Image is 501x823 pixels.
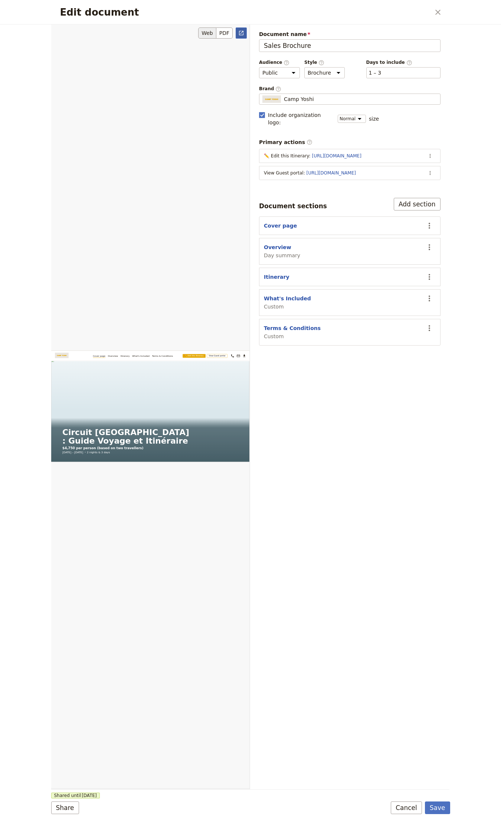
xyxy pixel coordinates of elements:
span: Style [304,59,345,66]
span: ​ [284,60,289,65]
img: Camp Yoshi logo [9,4,74,17]
a: Itinerary [166,7,188,17]
span: ​ [318,60,324,65]
button: Actions [423,271,436,283]
span: [DATE] – [DATE] [27,239,76,248]
img: Profile [262,95,281,103]
span: [DATE] [82,793,97,798]
button: Share [51,801,79,814]
span: Primary actions [259,138,312,146]
span: Shared until [51,793,100,798]
p: $4,750 per person (based on two travellers) [27,228,448,239]
a: View Guest portal [373,8,422,17]
input: Document name [259,39,441,52]
button: 123456789 [428,6,441,19]
a: What's Included [194,7,236,17]
span: Custom [264,303,311,310]
button: Actions [423,219,436,232]
button: Actions [425,167,436,179]
h2: Edit document [60,7,430,18]
button: Cancel [391,801,422,814]
button: Close dialog [432,6,444,19]
span: Days to include [366,59,441,66]
button: What's Included [264,295,311,302]
button: Actions [423,292,436,305]
div: Document sections [259,202,327,210]
button: Save [425,801,450,814]
button: Add section [394,198,441,210]
a: [URL][DOMAIN_NAME] [312,153,361,159]
span: ​ [275,86,281,91]
a: Overview [136,7,160,17]
a: ✏️ Edit this Itinerary [315,8,370,17]
button: Terms & Conditions [264,324,321,332]
span: 2 nights & 3 days [85,239,141,248]
button: Web [198,27,216,39]
span: Camp Yoshi [284,95,314,103]
span: Custom [264,333,321,340]
button: Actions [423,241,436,254]
a: Terms & Conditions [242,7,292,17]
select: Audience​ [259,67,300,78]
button: Actions [423,322,436,334]
span: size [369,115,379,123]
span: Document name [259,30,441,38]
a: Open full preview [236,27,247,39]
span: ​ [307,139,312,145]
h1: Circuit [GEOGRAPHIC_DATA] : Guide Voyage et Itinéraire [27,184,448,226]
span: Day summary [264,252,300,259]
div: ✏️ Edit this Itinerary : [264,153,422,159]
button: Download pdf [456,6,469,19]
button: PDF [216,27,233,39]
div: View Guest portal : [264,170,422,176]
span: ​ [406,60,412,65]
button: Days to include​Clear input [369,69,382,76]
button: Actions [425,150,436,161]
a: [URL][DOMAIN_NAME] [307,170,356,176]
button: Cover page [264,222,297,229]
span: Brand [259,86,441,92]
select: size [338,115,366,123]
button: Itinerary [264,273,289,281]
a: info@email.com [442,6,455,19]
select: Style​ [304,67,345,78]
a: Cover page [100,7,130,17]
span: Audience [259,59,300,66]
span: Include organization logo : [268,111,333,126]
button: Overview [264,244,291,251]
